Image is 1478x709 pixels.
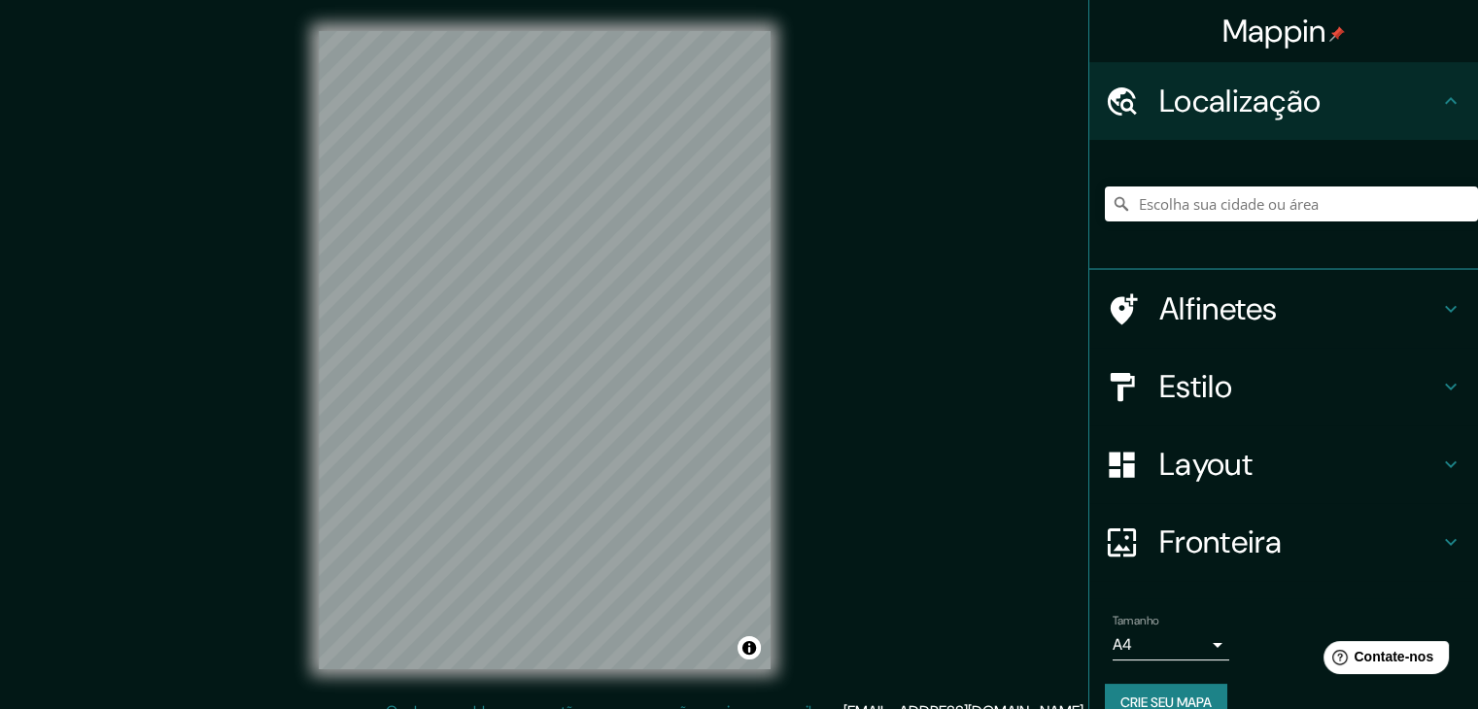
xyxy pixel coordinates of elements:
div: Layout [1089,425,1478,503]
button: Alternar atribuição [738,636,761,659]
div: Estilo [1089,348,1478,425]
iframe: Iniciador de widget de ajuda [1305,633,1457,688]
font: Mappin [1222,11,1326,51]
img: pin-icon.png [1329,26,1345,42]
div: Alfinetes [1089,270,1478,348]
font: Tamanho [1113,613,1159,628]
font: Localização [1159,81,1321,121]
font: Alfinetes [1159,288,1278,329]
font: Fronteira [1159,522,1283,562]
font: Layout [1159,444,1253,485]
div: Fronteira [1089,503,1478,581]
font: Estilo [1159,366,1232,407]
canvas: Mapa [319,31,771,669]
input: Escolha sua cidade ou área [1105,186,1478,221]
div: A4 [1113,629,1229,660]
div: Localização [1089,62,1478,140]
font: A4 [1113,634,1132,655]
